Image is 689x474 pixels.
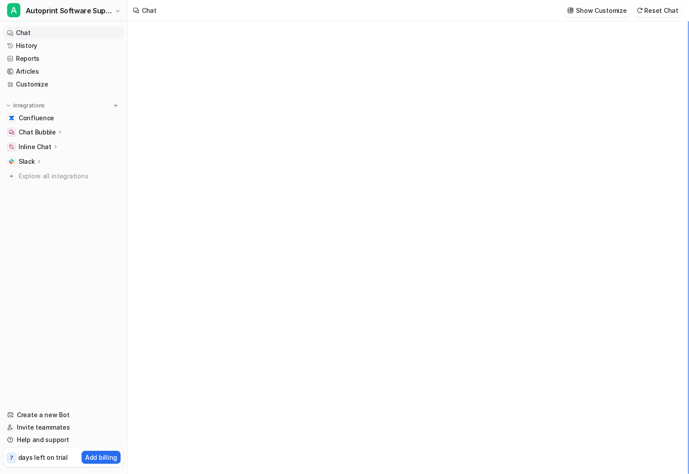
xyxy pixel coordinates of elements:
[26,4,113,17] span: Autoprint Software Support
[5,103,12,109] img: expand menu
[82,451,121,464] button: Add billing
[634,4,682,17] button: Reset Chat
[85,453,117,462] p: Add billing
[9,159,14,164] img: Slack
[4,78,124,91] a: Customize
[568,7,574,14] img: customize
[4,39,124,52] a: History
[19,114,54,122] span: Confluence
[18,453,68,462] p: days left on trial
[4,409,124,421] a: Create a new Bot
[565,4,630,17] button: Show Customize
[10,454,13,462] p: 7
[142,6,157,15] div: Chat
[637,7,643,14] img: reset
[7,172,16,181] img: explore all integrations
[19,157,35,166] p: Slack
[7,3,20,17] span: A
[19,169,120,183] span: Explore all integrations
[4,170,124,182] a: Explore all integrations
[113,103,119,109] img: menu_add.svg
[576,6,627,15] p: Show Customize
[13,102,45,109] p: Integrations
[19,142,51,151] p: Inline Chat
[9,130,14,135] img: Chat Bubble
[4,112,124,124] a: ConfluenceConfluence
[4,101,47,110] button: Integrations
[4,27,124,39] a: Chat
[4,65,124,78] a: Articles
[4,52,124,65] a: Reports
[19,128,56,137] p: Chat Bubble
[9,144,14,150] img: Inline Chat
[9,115,14,121] img: Confluence
[4,434,124,446] a: Help and support
[4,421,124,434] a: Invite teammates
